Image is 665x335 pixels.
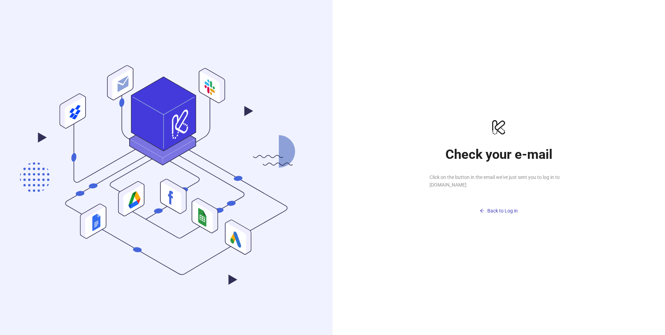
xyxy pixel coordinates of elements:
[480,208,485,213] span: arrow-left
[429,146,568,162] h1: Check your e-mail
[429,205,568,216] button: Back to Log in
[429,194,568,216] a: Back to Log in
[429,173,568,189] span: Click on the button in the email we've just sent you to log in to [DOMAIN_NAME]
[487,208,518,214] span: Back to Log in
